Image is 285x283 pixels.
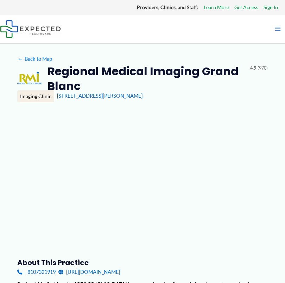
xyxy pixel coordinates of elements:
a: [STREET_ADDRESS][PERSON_NAME] [57,93,142,99]
h3: About this practice [17,258,268,267]
span: (970) [258,64,268,72]
span: ← [17,56,24,62]
a: 8107321919 [17,267,56,277]
a: Get Access [234,3,258,12]
strong: Providers, Clinics, and Staff: [137,4,198,10]
a: ←Back to Map [17,54,52,64]
h2: Regional Medical Imaging Grand Blanc [47,64,245,93]
a: Learn More [204,3,229,12]
button: Main menu toggle [270,21,285,36]
a: Sign In [264,3,278,12]
a: [URL][DOMAIN_NAME] [58,267,120,277]
span: 4.9 [250,64,256,72]
div: Imaging Clinic [17,90,54,102]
